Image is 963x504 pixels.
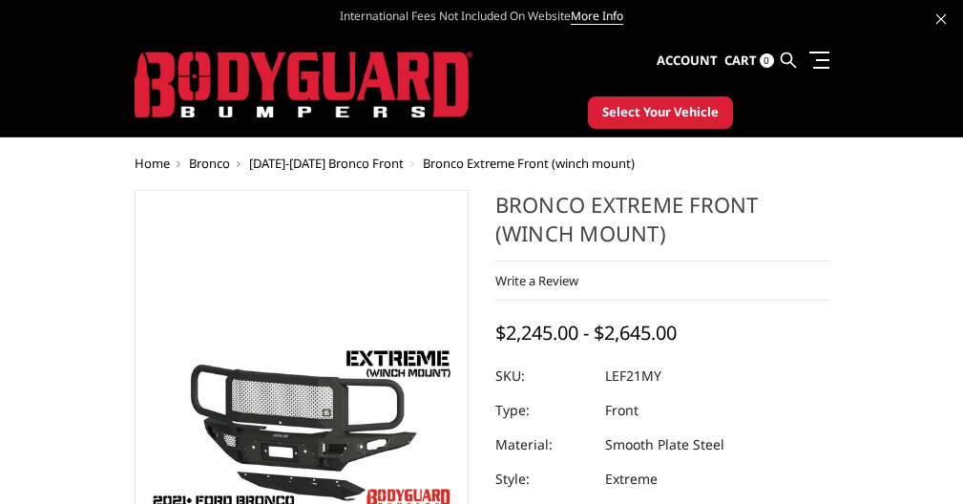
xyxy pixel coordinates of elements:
[135,52,472,118] img: BODYGUARD BUMPERS
[495,359,591,393] dt: SKU:
[495,190,829,262] h1: Bronco Extreme Front (winch mount)
[189,155,230,172] a: Bronco
[605,393,639,428] dd: Front
[249,155,404,172] a: [DATE]-[DATE] Bronco Front
[495,272,578,289] a: Write a Review
[605,359,661,393] dd: LEF21MY
[588,96,733,129] button: Select Your Vehicle
[495,393,591,428] dt: Type:
[423,155,635,172] span: Bronco Extreme Front (winch mount)
[135,155,170,172] a: Home
[605,462,658,496] dd: Extreme
[571,8,623,25] a: More Info
[605,428,724,462] dd: Smooth Plate Steel
[602,103,719,122] span: Select Your Vehicle
[657,52,718,69] span: Account
[495,462,591,496] dt: Style:
[657,35,718,87] a: Account
[724,35,774,87] a: Cart 0
[495,320,677,346] span: $2,245.00 - $2,645.00
[724,52,757,69] span: Cart
[495,428,591,462] dt: Material:
[760,53,774,68] span: 0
